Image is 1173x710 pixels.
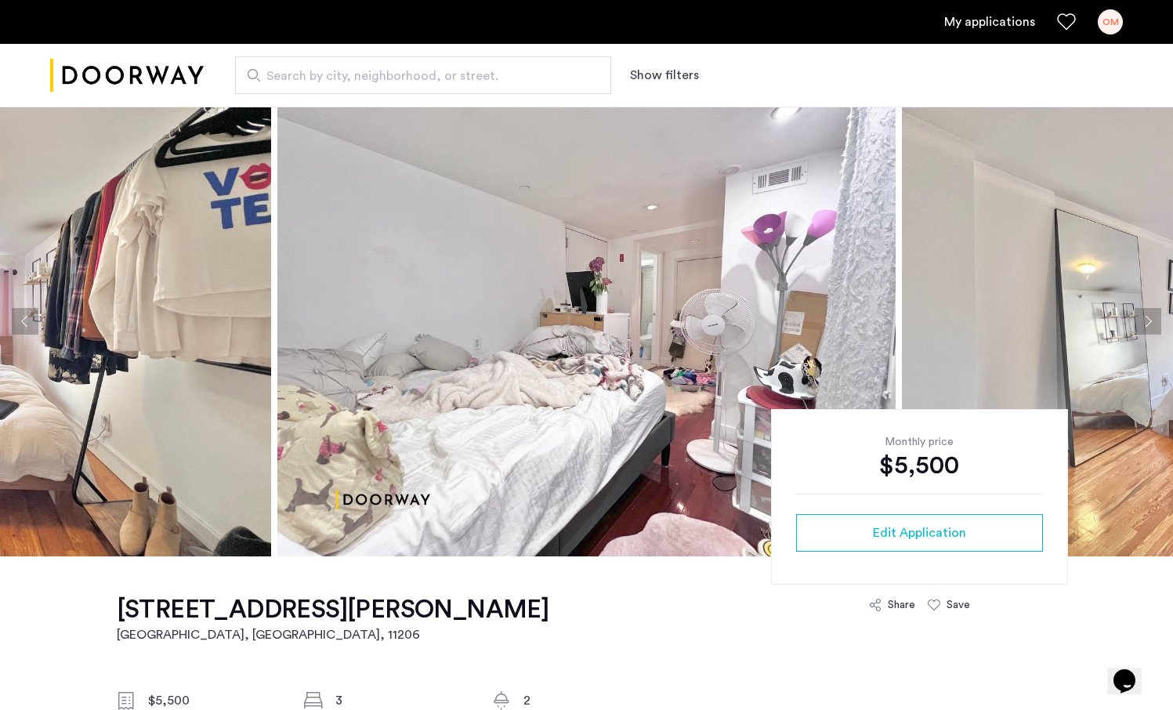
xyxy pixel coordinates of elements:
[523,691,655,710] div: 2
[148,691,280,710] div: $5,500
[50,46,204,105] a: Cazamio logo
[117,594,549,625] h1: [STREET_ADDRESS][PERSON_NAME]
[888,597,915,613] div: Share
[1098,9,1123,34] div: OM
[1107,647,1157,694] iframe: chat widget
[117,594,549,644] a: [STREET_ADDRESS][PERSON_NAME][GEOGRAPHIC_DATA], [GEOGRAPHIC_DATA], 11206
[1057,13,1076,31] a: Favorites
[630,66,699,85] button: Show or hide filters
[50,46,204,105] img: logo
[947,597,970,613] div: Save
[796,514,1043,552] button: button
[873,523,966,542] span: Edit Application
[335,691,467,710] div: 3
[1135,308,1161,335] button: Next apartment
[12,308,38,335] button: Previous apartment
[796,434,1043,450] div: Monthly price
[266,67,567,85] span: Search by city, neighborhood, or street.
[796,450,1043,481] div: $5,500
[944,13,1035,31] a: My application
[277,86,896,556] img: apartment
[117,625,549,644] h2: [GEOGRAPHIC_DATA], [GEOGRAPHIC_DATA] , 11206
[235,56,611,94] input: Apartment Search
